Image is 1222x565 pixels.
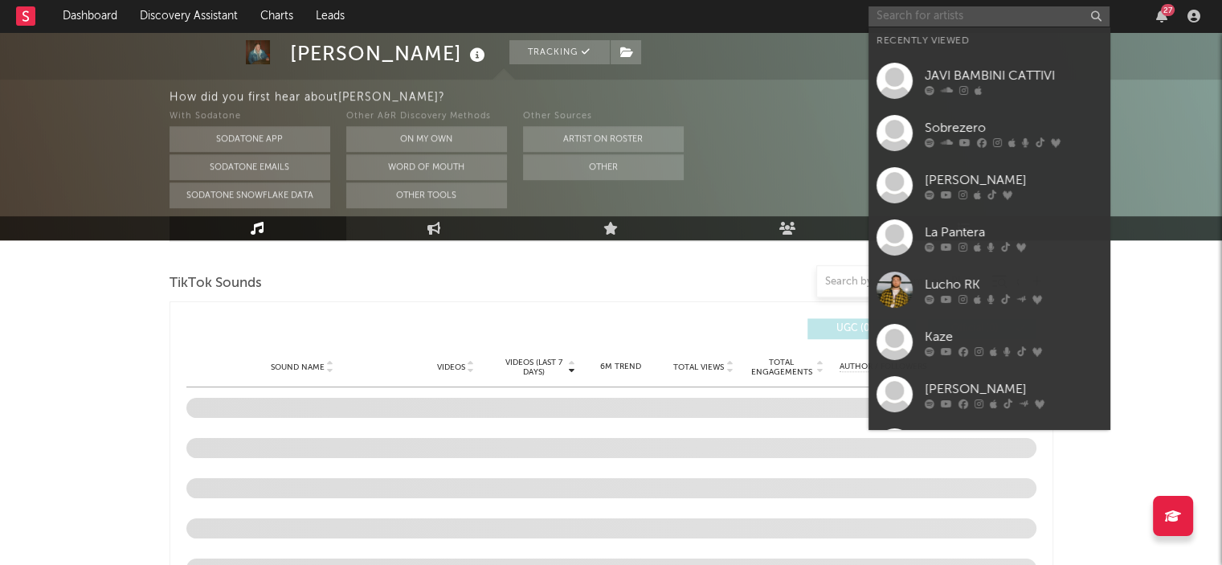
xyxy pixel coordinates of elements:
div: 27 [1161,4,1175,16]
a: Kaze [868,316,1110,368]
button: Sodatone Emails [170,154,330,180]
a: [PERSON_NAME] [868,420,1110,473]
div: JAVI BAMBINI CATTIVI [925,66,1101,85]
span: Videos [437,362,465,372]
input: Search by song name or URL [817,276,987,289]
div: Sobrezero [925,118,1101,137]
div: 6M Trend [583,361,658,373]
button: 27 [1156,10,1167,23]
span: Videos (last 7 days) [501,358,566,377]
input: Search for artists [868,6,1110,27]
a: [PERSON_NAME] [868,368,1110,420]
div: With Sodatone [170,107,330,126]
div: Other A&R Discovery Methods [346,107,507,126]
button: Sodatone Snowflake Data [170,182,330,208]
div: [PERSON_NAME] [925,170,1101,190]
div: Lucho RK [925,275,1101,294]
button: Other [523,154,684,180]
a: Lucho RK [868,264,1110,316]
a: [PERSON_NAME] [868,159,1110,211]
button: Other Tools [346,182,507,208]
span: Total Engagements [749,358,814,377]
a: Sobrezero [868,107,1110,159]
div: Recently Viewed [877,31,1101,51]
button: Sodatone App [170,126,330,152]
button: On My Own [346,126,507,152]
button: UGC(0) [807,318,916,339]
button: Artist on Roster [523,126,684,152]
span: Author / Followers [840,362,926,372]
button: Word Of Mouth [346,154,507,180]
div: [PERSON_NAME] [290,40,489,67]
span: Sound Name [271,362,325,372]
span: Total Views [673,362,724,372]
div: Kaze [925,327,1101,346]
span: UGC ( 0 ) [818,324,892,334]
div: La Pantera [925,223,1101,242]
button: Tracking [509,40,610,64]
div: Other Sources [523,107,684,126]
a: La Pantera [868,211,1110,264]
a: JAVI BAMBINI CATTIVI [868,55,1110,107]
div: [PERSON_NAME] [925,379,1101,399]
